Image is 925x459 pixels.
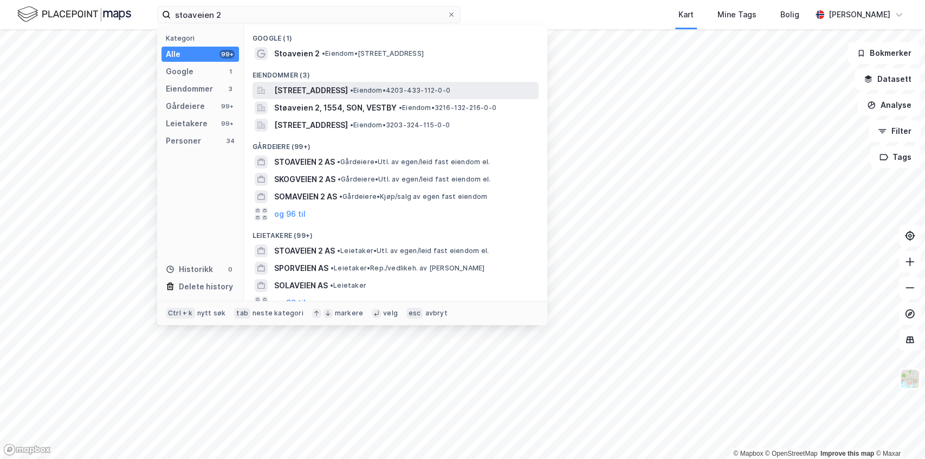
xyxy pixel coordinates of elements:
div: Historikk [166,263,213,276]
div: [PERSON_NAME] [829,8,890,21]
span: Eiendom • 4203-433-112-0-0 [350,86,450,95]
a: Mapbox [733,450,763,457]
div: nytt søk [197,309,226,318]
button: Datasett [855,68,921,90]
div: neste kategori [253,309,303,318]
div: 1 [226,67,235,76]
span: STOAVEIEN 2 AS [274,156,335,169]
div: Eiendommer [166,82,213,95]
div: 99+ [219,119,235,128]
div: 99+ [219,102,235,111]
span: • [399,104,402,112]
span: Gårdeiere • Utl. av egen/leid fast eiendom el. [337,158,490,166]
div: velg [383,309,398,318]
iframe: Chat Widget [871,407,925,459]
div: tab [234,308,250,319]
img: logo.f888ab2527a4732fd821a326f86c7f29.svg [17,5,131,24]
a: OpenStreetMap [765,450,818,457]
div: Leietakere [166,117,208,130]
button: Analyse [858,94,921,116]
span: • [350,86,353,94]
span: • [330,281,333,289]
span: Eiendom • 3216-132-216-0-0 [399,104,496,112]
button: og 96 til [274,208,306,221]
div: Gårdeiere (99+) [244,134,547,153]
span: Leietaker • Utl. av egen/leid fast eiendom el. [337,247,489,255]
div: Personer [166,134,201,147]
span: SPORVEIEN AS [274,262,328,275]
div: Kontrollprogram for chat [871,407,925,459]
a: Improve this map [820,450,874,457]
div: 3 [226,85,235,93]
div: avbryt [425,309,447,318]
span: STOAVEIEN 2 AS [274,244,335,257]
div: Gårdeiere [166,100,205,113]
div: Eiendommer (3) [244,62,547,82]
span: • [337,247,340,255]
div: Alle [166,48,180,61]
div: 0 [226,265,235,274]
span: Eiendom • 3203-324-115-0-0 [350,121,450,130]
div: Bolig [780,8,799,21]
div: markere [335,309,363,318]
div: Delete history [179,280,233,293]
button: Filter [869,120,921,142]
div: Google (1) [244,25,547,45]
span: • [350,121,353,129]
div: Ctrl + k [166,308,195,319]
button: Bokmerker [848,42,921,64]
span: Leietaker • Rep./vedlikeh. av [PERSON_NAME] [331,264,484,273]
div: Google [166,65,193,78]
span: Støaveien 2, 1554, SON, VESTBY [274,101,397,114]
span: • [337,158,340,166]
span: • [331,264,334,272]
span: [STREET_ADDRESS] [274,84,348,97]
div: 34 [226,137,235,145]
div: Leietakere (99+) [244,223,547,242]
span: Eiendom • [STREET_ADDRESS] [322,49,424,58]
img: Z [900,369,920,389]
div: Kategori [166,34,239,42]
button: og 96 til [274,296,306,309]
span: SOLAVEIEN AS [274,279,328,292]
div: 99+ [219,50,235,59]
span: • [338,175,341,183]
span: SKOGVEIEN 2 AS [274,173,335,186]
span: Gårdeiere • Kjøp/salg av egen fast eiendom [339,192,487,201]
div: Kart [678,8,694,21]
span: Leietaker [330,281,366,290]
input: Søk på adresse, matrikkel, gårdeiere, leietakere eller personer [171,7,447,23]
span: Stoaveien 2 [274,47,320,60]
span: SOMAVEIEN 2 AS [274,190,337,203]
button: Tags [870,146,921,168]
a: Mapbox homepage [3,443,51,456]
span: [STREET_ADDRESS] [274,119,348,132]
span: • [322,49,325,57]
div: esc [406,308,423,319]
div: Mine Tags [717,8,756,21]
span: • [339,192,342,201]
span: Gårdeiere • Utl. av egen/leid fast eiendom el. [338,175,490,184]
